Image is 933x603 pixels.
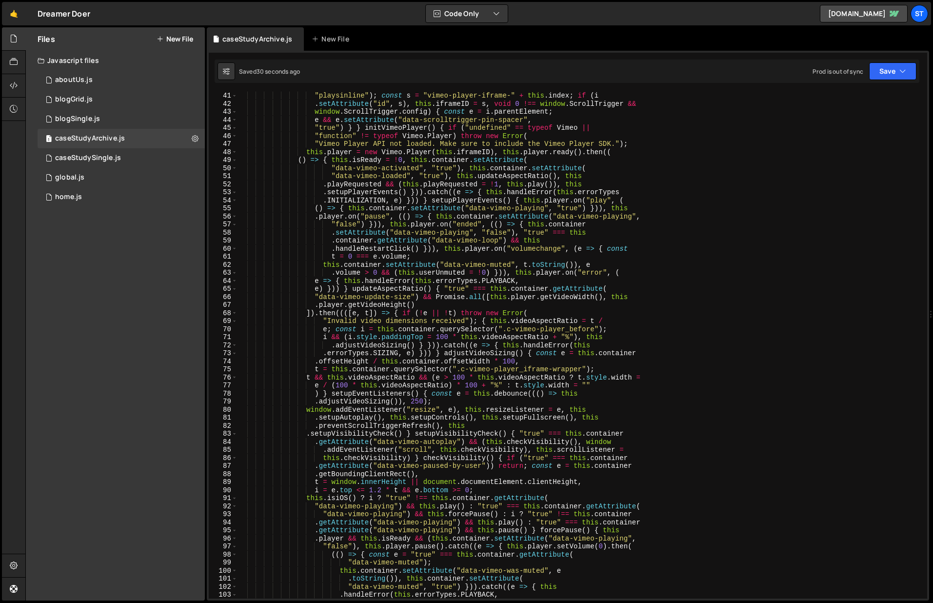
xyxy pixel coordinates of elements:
[209,422,238,430] div: 82
[911,5,928,22] a: ST
[209,100,238,108] div: 42
[209,575,238,583] div: 101
[55,115,100,123] div: blogSingle.js
[209,325,238,334] div: 70
[209,124,238,132] div: 45
[209,213,238,221] div: 56
[869,62,916,80] button: Save
[209,470,238,479] div: 88
[820,5,908,22] a: [DOMAIN_NAME]
[209,108,238,116] div: 43
[26,51,205,70] div: Javascript files
[209,317,238,325] div: 69
[239,67,300,76] div: Saved
[209,277,238,285] div: 64
[55,154,121,162] div: caseStudySingle.js
[209,164,238,173] div: 50
[38,90,205,109] div: 14607/41073.js
[209,285,238,293] div: 65
[257,67,300,76] div: 30 seconds ago
[209,535,238,543] div: 96
[209,221,238,229] div: 57
[209,148,238,157] div: 48
[209,269,238,277] div: 63
[209,92,238,100] div: 41
[209,591,238,599] div: 103
[209,358,238,366] div: 74
[46,136,52,143] span: 1
[813,67,863,76] div: Prod is out of sync
[209,478,238,486] div: 89
[209,309,238,318] div: 68
[38,34,55,44] h2: Files
[55,193,82,201] div: home.js
[38,70,205,90] div: 14607/42624.js
[209,333,238,342] div: 71
[209,382,238,390] div: 77
[209,414,238,422] div: 81
[209,261,238,269] div: 62
[55,95,93,104] div: blogGrid.js
[209,406,238,414] div: 80
[209,132,238,141] div: 46
[222,34,292,44] div: caseStudyArchive.js
[209,567,238,575] div: 100
[209,502,238,511] div: 92
[209,510,238,519] div: 93
[38,168,205,187] div: 14607/37968.js
[209,462,238,470] div: 87
[209,253,238,261] div: 61
[209,583,238,591] div: 102
[209,398,238,406] div: 79
[209,245,238,253] div: 60
[209,197,238,205] div: 54
[209,526,238,535] div: 95
[209,181,238,189] div: 52
[209,543,238,551] div: 97
[209,430,238,438] div: 83
[209,365,238,374] div: 75
[209,140,238,148] div: 47
[209,156,238,164] div: 49
[55,134,125,143] div: caseStudyArchive.js
[209,172,238,181] div: 51
[38,148,205,168] div: 14607/41637.js
[38,129,205,148] div: 14607/41446.js
[312,34,353,44] div: New File
[55,76,93,84] div: aboutUs.js
[209,486,238,495] div: 90
[157,35,193,43] button: New File
[209,293,238,301] div: 66
[209,438,238,446] div: 84
[209,301,238,309] div: 67
[209,551,238,559] div: 98
[209,204,238,213] div: 55
[209,519,238,527] div: 94
[209,188,238,197] div: 53
[55,173,84,182] div: global.js
[209,342,238,350] div: 72
[38,109,205,129] div: 14607/41089.js
[209,116,238,124] div: 44
[209,454,238,462] div: 86
[38,187,205,207] div: 14607/37969.js
[209,349,238,358] div: 73
[209,374,238,382] div: 76
[209,229,238,237] div: 58
[2,2,26,25] a: 🤙
[209,390,238,398] div: 78
[426,5,508,22] button: Code Only
[209,446,238,454] div: 85
[209,494,238,502] div: 91
[209,237,238,245] div: 59
[38,8,90,20] div: Dreamer Doer
[209,559,238,567] div: 99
